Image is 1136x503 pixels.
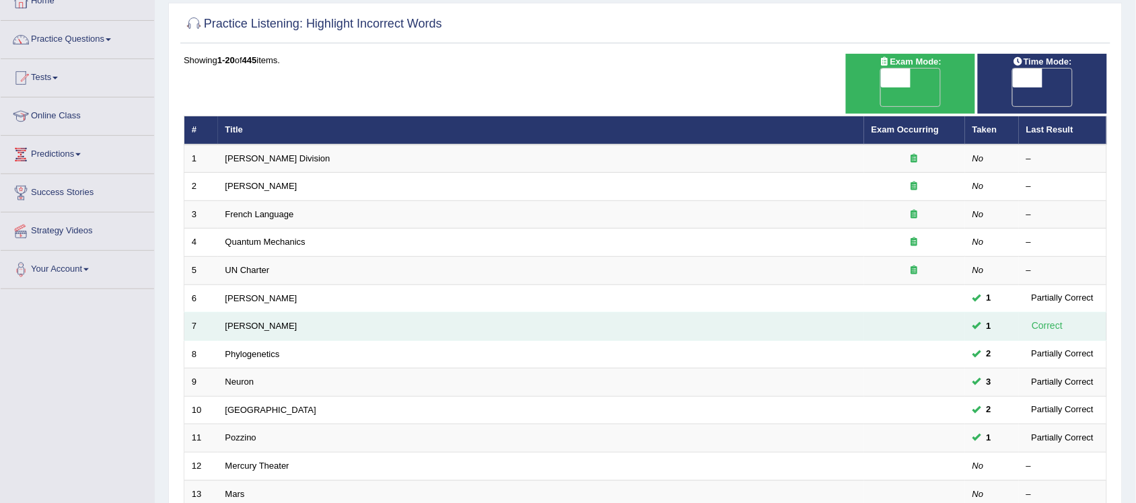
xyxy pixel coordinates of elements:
td: 2 [184,173,218,201]
a: UN Charter [225,265,270,275]
b: 445 [242,55,257,65]
a: Predictions [1,136,154,169]
td: 5 [184,257,218,285]
th: Taken [965,116,1019,145]
em: No [972,489,984,499]
a: [PERSON_NAME] Division [225,153,330,163]
td: 7 [184,313,218,341]
a: French Language [225,209,294,219]
a: [GEOGRAPHIC_DATA] [225,405,316,415]
div: – [1026,264,1099,277]
td: 8 [184,340,218,369]
a: Online Class [1,98,154,131]
a: Your Account [1,251,154,284]
div: Exam occurring question [872,264,958,277]
a: [PERSON_NAME] [225,321,297,331]
span: You can still take this question [981,431,997,445]
a: [PERSON_NAME] [225,293,297,303]
div: Show exams occurring in exams [846,54,975,114]
span: You can still take this question [981,291,997,305]
span: You can still take this question [981,347,997,361]
td: 9 [184,369,218,397]
td: 6 [184,284,218,313]
em: No [972,265,984,275]
td: 11 [184,424,218,453]
a: Exam Occurring [872,124,939,134]
span: You can still take this question [981,403,997,417]
th: # [184,116,218,145]
td: 1 [184,145,218,173]
div: Partially Correct [1026,375,1099,389]
td: 3 [184,200,218,229]
a: Mercury Theater [225,461,289,471]
th: Title [218,116,864,145]
div: Exam occurring question [872,208,958,221]
a: Pozzino [225,432,256,442]
div: – [1026,180,1099,193]
a: Strategy Videos [1,212,154,246]
div: – [1026,460,1099,473]
em: No [972,237,984,247]
td: 4 [184,229,218,257]
a: Neuron [225,377,254,387]
a: Quantum Mechanics [225,237,306,247]
a: Mars [225,489,245,499]
em: No [972,181,984,191]
div: Exam occurring question [872,236,958,249]
div: Exam occurring question [872,153,958,165]
h2: Practice Listening: Highlight Incorrect Words [184,14,442,34]
a: Phylogenetics [225,349,280,359]
em: No [972,209,984,219]
em: No [972,153,984,163]
span: You can still take this question [981,319,997,334]
div: Partially Correct [1026,291,1099,305]
a: Tests [1,59,154,93]
div: – [1026,488,1099,501]
div: Showing of items. [184,54,1107,67]
span: You can still take this question [981,375,997,389]
b: 1-20 [217,55,235,65]
div: – [1026,153,1099,165]
th: Last Result [1019,116,1107,145]
div: Exam occurring question [872,180,958,193]
div: Correct [1026,318,1069,334]
div: Partially Correct [1026,403,1099,417]
em: No [972,461,984,471]
td: 12 [184,452,218,480]
td: 10 [184,396,218,424]
a: [PERSON_NAME] [225,181,297,191]
a: Success Stories [1,174,154,208]
a: Practice Questions [1,21,154,54]
span: Time Mode: [1007,55,1077,69]
div: Partially Correct [1026,431,1099,445]
div: – [1026,208,1099,221]
span: Exam Mode: [874,55,947,69]
div: Partially Correct [1026,347,1099,361]
div: – [1026,236,1099,249]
